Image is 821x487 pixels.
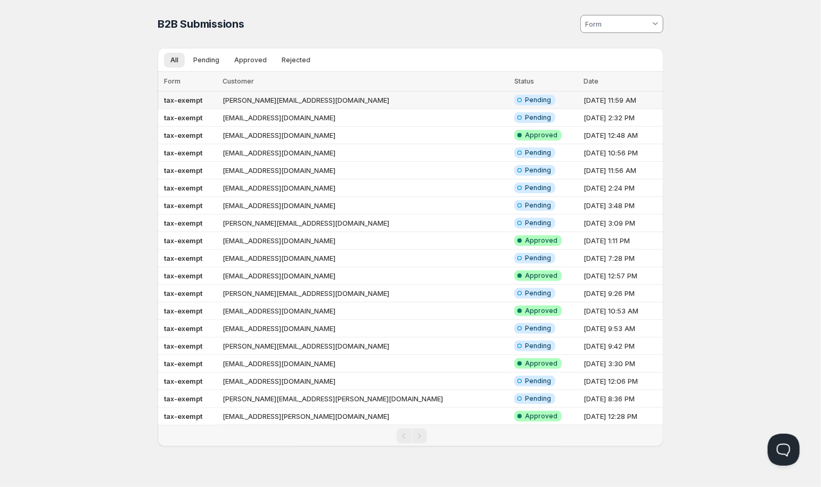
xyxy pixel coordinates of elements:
[580,390,663,408] td: [DATE] 8:36 PM
[580,267,663,285] td: [DATE] 12:57 PM
[164,201,202,210] b: tax-exempt
[525,359,557,368] span: Approved
[525,166,551,175] span: Pending
[219,232,511,250] td: [EMAIL_ADDRESS][DOMAIN_NAME]
[164,377,202,385] b: tax-exempt
[164,113,202,122] b: tax-exempt
[219,267,511,285] td: [EMAIL_ADDRESS][DOMAIN_NAME]
[164,166,202,175] b: tax-exempt
[580,337,663,355] td: [DATE] 9:42 PM
[164,324,202,333] b: tax-exempt
[164,131,202,139] b: tax-exempt
[580,302,663,320] td: [DATE] 10:53 AM
[164,394,202,403] b: tax-exempt
[219,179,511,197] td: [EMAIL_ADDRESS][DOMAIN_NAME]
[580,109,663,127] td: [DATE] 2:32 PM
[584,77,598,85] span: Date
[158,425,663,447] nav: Pagination
[164,236,202,245] b: tax-exempt
[219,197,511,214] td: [EMAIL_ADDRESS][DOMAIN_NAME]
[219,92,511,109] td: [PERSON_NAME][EMAIL_ADDRESS][DOMAIN_NAME]
[580,408,663,425] td: [DATE] 12:28 PM
[525,289,551,298] span: Pending
[219,390,511,408] td: [PERSON_NAME][EMAIL_ADDRESS][PERSON_NAME][DOMAIN_NAME]
[164,254,202,262] b: tax-exempt
[219,355,511,373] td: [EMAIL_ADDRESS][DOMAIN_NAME]
[525,148,551,157] span: Pending
[525,113,551,122] span: Pending
[282,56,310,64] span: Rejected
[234,56,267,64] span: Approved
[219,373,511,390] td: [EMAIL_ADDRESS][DOMAIN_NAME]
[580,179,663,197] td: [DATE] 2:24 PM
[580,232,663,250] td: [DATE] 1:11 PM
[580,162,663,179] td: [DATE] 11:56 AM
[525,131,557,139] span: Approved
[580,355,663,373] td: [DATE] 3:30 PM
[525,236,557,245] span: Approved
[164,184,202,192] b: tax-exempt
[219,109,511,127] td: [EMAIL_ADDRESS][DOMAIN_NAME]
[170,56,178,64] span: All
[219,285,511,302] td: [PERSON_NAME][EMAIL_ADDRESS][DOMAIN_NAME]
[219,144,511,162] td: [EMAIL_ADDRESS][DOMAIN_NAME]
[164,289,202,298] b: tax-exempt
[580,373,663,390] td: [DATE] 12:06 PM
[164,77,180,85] span: Form
[525,201,551,210] span: Pending
[525,324,551,333] span: Pending
[193,56,219,64] span: Pending
[580,92,663,109] td: [DATE] 11:59 AM
[525,307,557,315] span: Approved
[164,359,202,368] b: tax-exempt
[580,214,663,232] td: [DATE] 3:09 PM
[219,250,511,267] td: [EMAIL_ADDRESS][DOMAIN_NAME]
[580,285,663,302] td: [DATE] 9:26 PM
[164,342,202,350] b: tax-exempt
[223,77,254,85] span: Customer
[580,250,663,267] td: [DATE] 7:28 PM
[580,144,663,162] td: [DATE] 10:56 PM
[219,127,511,144] td: [EMAIL_ADDRESS][DOMAIN_NAME]
[219,320,511,337] td: [EMAIL_ADDRESS][DOMAIN_NAME]
[525,96,551,104] span: Pending
[164,96,202,104] b: tax-exempt
[525,342,551,350] span: Pending
[164,412,202,420] b: tax-exempt
[525,394,551,403] span: Pending
[584,15,650,32] input: Form
[580,320,663,337] td: [DATE] 9:53 AM
[219,408,511,425] td: [EMAIL_ADDRESS][PERSON_NAME][DOMAIN_NAME]
[219,214,511,232] td: [PERSON_NAME][EMAIL_ADDRESS][DOMAIN_NAME]
[525,412,557,420] span: Approved
[219,162,511,179] td: [EMAIL_ADDRESS][DOMAIN_NAME]
[219,302,511,320] td: [EMAIL_ADDRESS][DOMAIN_NAME]
[158,18,244,30] span: B2B Submissions
[525,271,557,280] span: Approved
[164,148,202,157] b: tax-exempt
[525,219,551,227] span: Pending
[164,271,202,280] b: tax-exempt
[219,337,511,355] td: [PERSON_NAME][EMAIL_ADDRESS][DOMAIN_NAME]
[164,219,202,227] b: tax-exempt
[525,184,551,192] span: Pending
[164,307,202,315] b: tax-exempt
[514,77,534,85] span: Status
[525,377,551,385] span: Pending
[580,127,663,144] td: [DATE] 12:48 AM
[525,254,551,262] span: Pending
[768,434,800,466] iframe: Help Scout Beacon - Open
[580,197,663,214] td: [DATE] 3:48 PM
